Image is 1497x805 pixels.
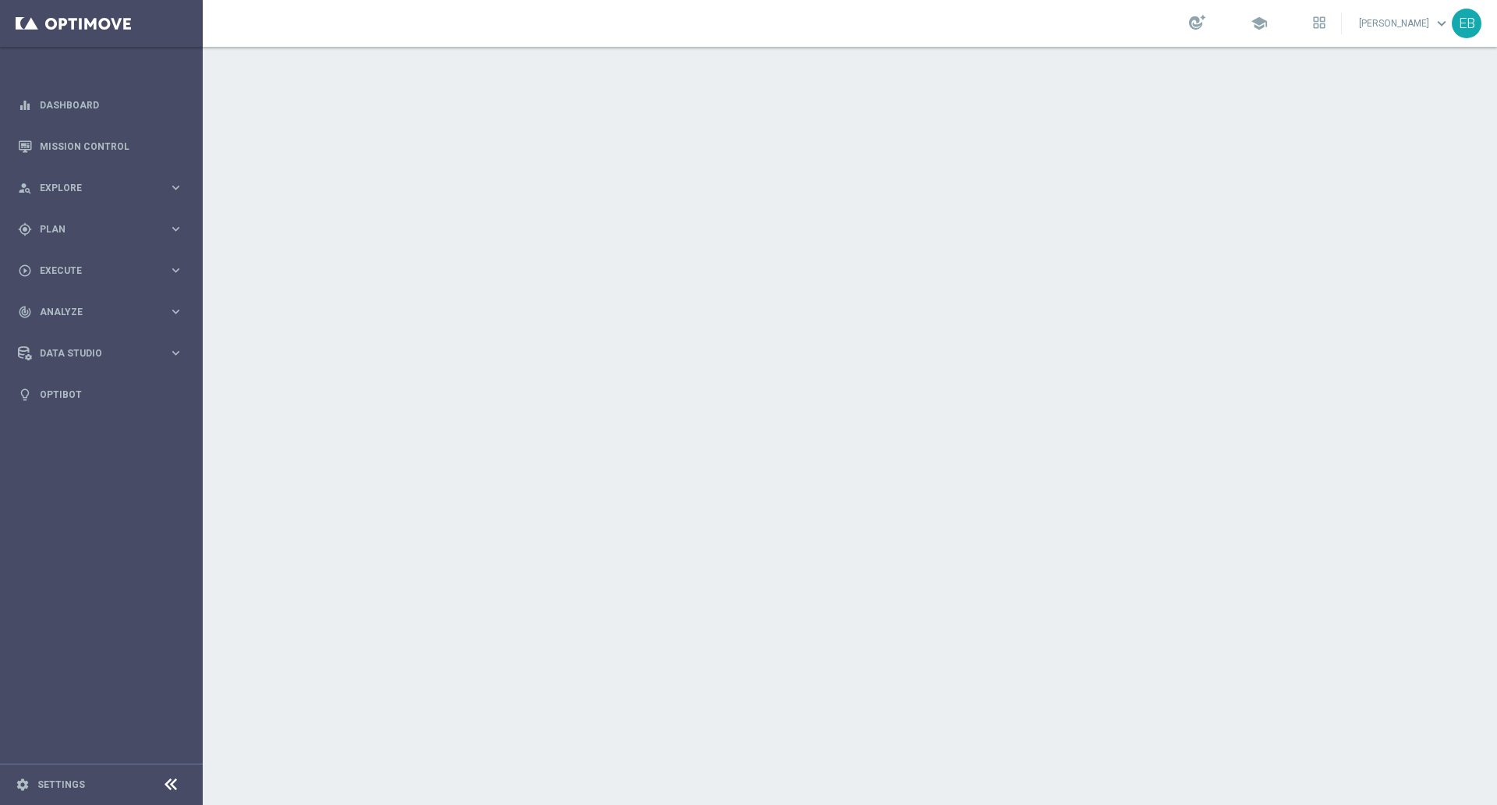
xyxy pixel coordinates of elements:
[168,180,183,195] i: keyboard_arrow_right
[18,126,183,167] div: Mission Control
[18,98,32,112] i: equalizer
[1251,15,1268,32] span: school
[17,306,184,318] button: track_changes Analyze keyboard_arrow_right
[18,264,168,278] div: Execute
[40,84,183,126] a: Dashboard
[17,388,184,401] button: lightbulb Optibot
[18,181,32,195] i: person_search
[40,225,168,234] span: Plan
[18,346,168,360] div: Data Studio
[18,264,32,278] i: play_circle_outline
[168,263,183,278] i: keyboard_arrow_right
[40,307,168,317] span: Analyze
[40,374,183,415] a: Optibot
[168,304,183,319] i: keyboard_arrow_right
[18,84,183,126] div: Dashboard
[40,349,168,358] span: Data Studio
[17,347,184,360] button: Data Studio keyboard_arrow_right
[18,374,183,415] div: Optibot
[1452,9,1481,38] div: EB
[40,266,168,275] span: Execute
[16,778,30,792] i: settings
[40,183,168,193] span: Explore
[168,222,183,236] i: keyboard_arrow_right
[18,181,168,195] div: Explore
[18,222,168,236] div: Plan
[18,388,32,402] i: lightbulb
[40,126,183,167] a: Mission Control
[1357,12,1452,35] a: [PERSON_NAME]keyboard_arrow_down
[18,305,168,319] div: Analyze
[37,780,85,789] a: Settings
[17,223,184,236] button: gps_fixed Plan keyboard_arrow_right
[168,346,183,360] i: keyboard_arrow_right
[17,99,184,112] button: equalizer Dashboard
[18,222,32,236] i: gps_fixed
[17,182,184,194] button: person_search Explore keyboard_arrow_right
[17,140,184,153] button: Mission Control
[1433,15,1450,32] span: keyboard_arrow_down
[18,305,32,319] i: track_changes
[17,264,184,277] button: play_circle_outline Execute keyboard_arrow_right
